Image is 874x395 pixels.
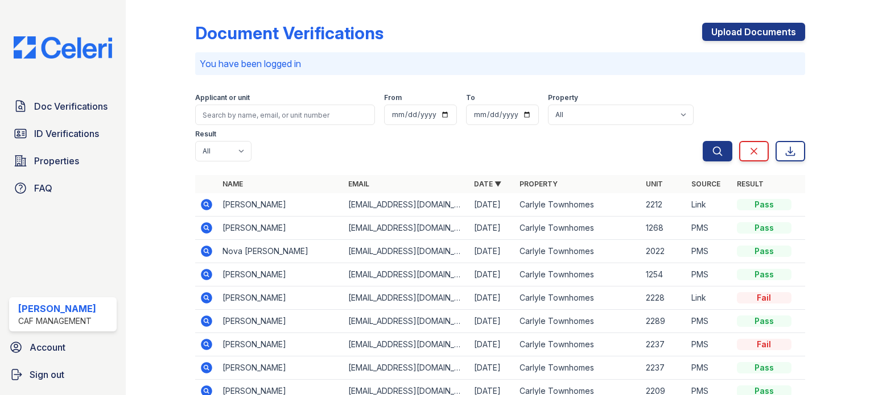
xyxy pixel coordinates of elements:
[737,269,791,280] div: Pass
[469,193,515,217] td: [DATE]
[469,263,515,286] td: [DATE]
[687,193,732,217] td: Link
[195,105,375,125] input: Search by name, email, or unit number
[641,217,687,240] td: 1268
[737,199,791,210] div: Pass
[737,315,791,327] div: Pass
[218,263,344,286] td: [PERSON_NAME]
[515,240,641,263] td: Carlyle Townhomes
[466,93,475,102] label: To
[469,217,515,240] td: [DATE]
[344,217,469,240] td: [EMAIL_ADDRESS][DOMAIN_NAME]
[737,362,791,373] div: Pass
[5,36,121,59] img: CE_Logo_Blue-a8612792a0a2168367f1c8372b55b34899dd931a85d93a1a3d3e32e68fde9ad4.png
[218,333,344,356] td: [PERSON_NAME]
[687,333,732,356] td: PMS
[474,180,501,188] a: Date ▼
[641,193,687,217] td: 2212
[34,99,108,113] span: Doc Verifications
[737,180,764,188] a: Result
[691,180,720,188] a: Source
[34,127,99,140] span: ID Verifications
[9,149,117,172] a: Properties
[18,315,96,327] div: CAF Management
[469,286,515,310] td: [DATE]
[469,310,515,333] td: [DATE]
[737,292,791,303] div: Fail
[641,263,687,286] td: 1254
[515,356,641,380] td: Carlyle Townhomes
[9,177,117,199] a: FAQ
[469,356,515,380] td: [DATE]
[218,193,344,217] td: [PERSON_NAME]
[344,286,469,310] td: [EMAIL_ADDRESS][DOMAIN_NAME]
[520,180,558,188] a: Property
[218,217,344,240] td: [PERSON_NAME]
[9,122,117,145] a: ID Verifications
[34,181,52,195] span: FAQ
[641,240,687,263] td: 2022
[18,302,96,315] div: [PERSON_NAME]
[687,240,732,263] td: PMS
[737,222,791,234] div: Pass
[687,217,732,240] td: PMS
[515,310,641,333] td: Carlyle Townhomes
[515,263,641,286] td: Carlyle Townhomes
[218,356,344,380] td: [PERSON_NAME]
[469,240,515,263] td: [DATE]
[344,310,469,333] td: [EMAIL_ADDRESS][DOMAIN_NAME]
[5,363,121,386] a: Sign out
[344,333,469,356] td: [EMAIL_ADDRESS][DOMAIN_NAME]
[641,356,687,380] td: 2237
[469,333,515,356] td: [DATE]
[687,310,732,333] td: PMS
[348,180,369,188] a: Email
[515,286,641,310] td: Carlyle Townhomes
[344,263,469,286] td: [EMAIL_ADDRESS][DOMAIN_NAME]
[687,286,732,310] td: Link
[195,93,250,102] label: Applicant or unit
[702,23,805,41] a: Upload Documents
[34,154,79,168] span: Properties
[344,240,469,263] td: [EMAIL_ADDRESS][DOMAIN_NAME]
[195,130,216,139] label: Result
[687,263,732,286] td: PMS
[218,286,344,310] td: [PERSON_NAME]
[737,339,791,350] div: Fail
[9,95,117,118] a: Doc Verifications
[515,217,641,240] td: Carlyle Townhomes
[687,356,732,380] td: PMS
[641,310,687,333] td: 2289
[30,340,65,354] span: Account
[641,333,687,356] td: 2237
[384,93,402,102] label: From
[515,193,641,217] td: Carlyle Townhomes
[200,57,801,70] p: You have been logged in
[222,180,243,188] a: Name
[195,23,384,43] div: Document Verifications
[5,336,121,359] a: Account
[646,180,663,188] a: Unit
[344,193,469,217] td: [EMAIL_ADDRESS][DOMAIN_NAME]
[344,356,469,380] td: [EMAIL_ADDRESS][DOMAIN_NAME]
[737,246,791,257] div: Pass
[30,368,64,381] span: Sign out
[548,93,578,102] label: Property
[218,240,344,263] td: Nova [PERSON_NAME]
[641,286,687,310] td: 2228
[218,310,344,333] td: [PERSON_NAME]
[515,333,641,356] td: Carlyle Townhomes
